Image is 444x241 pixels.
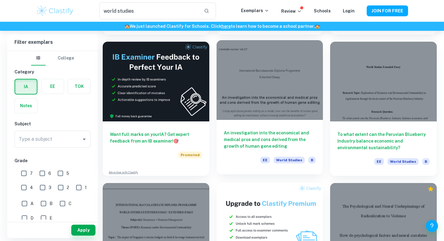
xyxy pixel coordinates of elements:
h6: An investigation into the economical and medical pros and cons derived from the growth of human g... [224,130,316,149]
span: B [422,158,430,165]
span: 7 [30,170,33,177]
button: IA [15,79,37,94]
button: TOK [68,79,90,94]
button: Apply [71,225,95,236]
span: EE [260,157,270,163]
span: 🎯 [173,139,179,143]
span: Promoted [178,152,202,158]
span: 2 [67,184,69,191]
span: 🏫 [124,24,130,29]
span: A [31,200,34,207]
p: Exemplars [241,7,269,14]
span: World Studies [274,157,305,163]
span: B [308,157,316,163]
input: Search for any exemplars... [99,2,199,19]
span: 1 [85,184,87,191]
a: here [221,24,231,29]
a: An investigation into the economical and medical pros and cons derived from the growth of human g... [217,42,323,176]
span: E [50,215,52,221]
a: Want full marks on yourIA? Get expert feedback from an IB examiner!PromotedAdvertise with Clastify [103,42,209,176]
span: D [31,215,34,221]
a: To what extent can the Peruvian Blueberry Industry balance economic and environmental sustainabil... [330,42,437,176]
button: College [58,51,74,66]
span: 🏫 [315,24,320,29]
span: EE [374,158,384,165]
h6: Want full marks on your IA ? Get expert feedback from an IB examiner! [110,131,202,144]
button: Open [80,135,88,143]
p: Review [281,8,302,14]
img: Thumbnail [103,42,209,121]
img: Clastify logo [36,5,74,17]
span: 6 [48,170,51,177]
h6: Filter exemplars [7,34,98,51]
h6: Category [14,69,91,75]
button: JOIN FOR FREE [367,5,408,16]
a: Advertise with Clastify [109,170,138,175]
h6: Grade [14,157,91,164]
button: EE [41,79,64,94]
button: Notes [15,98,37,113]
h6: To what extent can the Peruvian Blueberry Industry balance economic and environmental sustainabil... [337,131,430,151]
h6: Subject [14,120,91,127]
span: B [50,200,53,207]
div: Premium [428,186,434,192]
h6: We just launched Clastify for Schools. Click to learn how to become a school partner. [1,23,443,30]
div: Filter type choice [31,51,74,66]
span: World Studies [388,158,419,165]
button: Help and Feedback [426,220,438,232]
a: Login [343,8,355,13]
span: 5 [66,170,69,177]
span: 4 [30,184,33,191]
a: Schools [314,8,331,13]
span: 3 [49,184,51,191]
button: IB [31,51,46,66]
span: C [69,200,72,207]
